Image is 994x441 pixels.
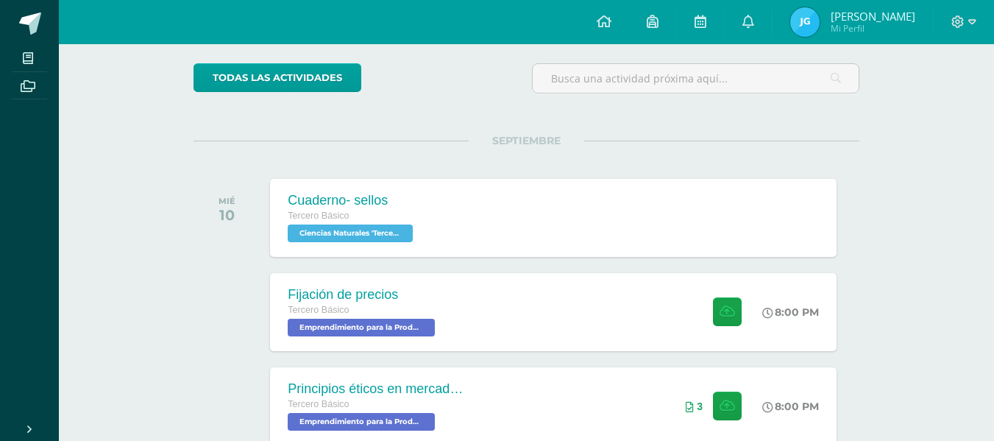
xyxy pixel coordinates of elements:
input: Busca una actividad próxima aquí... [533,64,859,93]
div: Cuaderno- sellos [288,193,416,208]
span: SEPTIEMBRE [469,134,584,147]
div: Archivos entregados [686,401,703,412]
div: Principios éticos en mercadotecnia y publicidad [288,381,464,397]
span: Ciencias Naturales 'Tercero Básico A' [288,225,413,242]
a: todas las Actividades [194,63,361,92]
span: Emprendimiento para la Productividad 'Tercero Básico A' [288,413,435,431]
div: 8:00 PM [762,400,819,413]
div: MIÉ [219,196,235,206]
div: Fijación de precios [288,287,439,303]
div: 8:00 PM [762,306,819,319]
span: Tercero Básico [288,305,349,315]
span: 3 [697,401,703,412]
span: Tercero Básico [288,399,349,409]
span: [PERSON_NAME] [831,9,915,24]
div: 10 [219,206,235,224]
span: Tercero Básico [288,211,349,221]
span: Emprendimiento para la Productividad 'Tercero Básico A' [288,319,435,336]
span: Mi Perfil [831,22,915,35]
img: a0e228403c00c8ff4af0ed0d57ab3f35.png [790,7,820,37]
